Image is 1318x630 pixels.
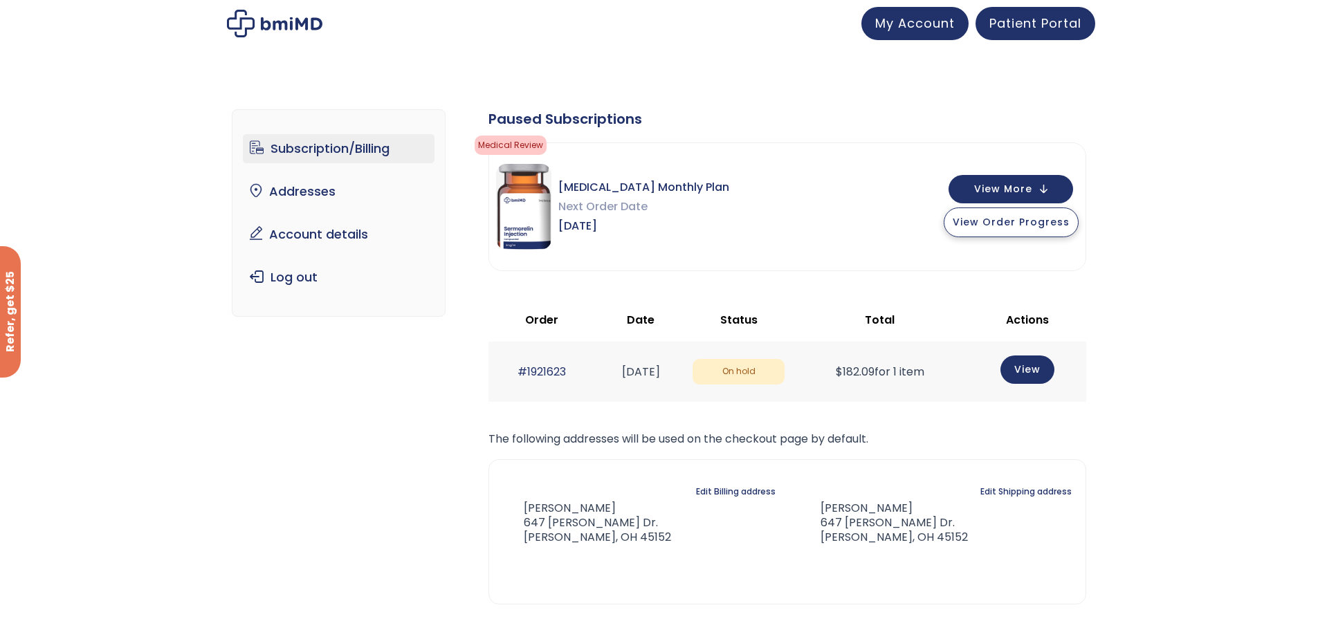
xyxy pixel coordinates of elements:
img: My account [227,10,322,37]
button: View Order Progress [944,207,1079,237]
span: Order [525,312,558,328]
a: Patient Portal [976,7,1095,40]
td: for 1 item [791,342,969,402]
button: View More [949,175,1073,203]
a: Addresses [243,177,434,206]
a: Subscription/Billing [243,134,434,163]
a: Account details [243,220,434,249]
span: View Order Progress [953,215,1070,229]
span: View More [974,185,1032,194]
span: [MEDICAL_DATA] Monthly Plan [558,178,729,197]
span: Patient Portal [989,15,1081,32]
span: Medical Review [475,136,547,155]
span: Date [627,312,655,328]
a: Edit Shipping address [980,482,1072,501]
span: Status [720,312,758,328]
span: My Account [875,15,955,32]
span: 182.09 [836,364,875,380]
a: View [1000,355,1054,384]
time: [DATE] [622,364,660,380]
div: Paused Subscriptions [488,109,1086,129]
p: The following addresses will be used on the checkout page by default. [488,429,1086,449]
a: My Account [861,7,969,40]
a: Log out [243,263,434,292]
a: Edit Billing address [696,482,776,501]
span: On hold [693,359,784,385]
span: Next Order Date [558,197,729,216]
span: [DATE] [558,216,729,236]
a: #1921623 [518,364,566,380]
span: $ [836,364,843,380]
address: [PERSON_NAME] 647 [PERSON_NAME] Dr. [PERSON_NAME], OH 45152 [503,501,671,544]
span: Total [865,312,895,328]
address: [PERSON_NAME] 647 [PERSON_NAME] Dr. [PERSON_NAME], OH 45152 [798,501,968,544]
img: Sermorelin Monthly Plan [496,164,551,250]
nav: Account pages [232,109,446,317]
span: Actions [1006,312,1049,328]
